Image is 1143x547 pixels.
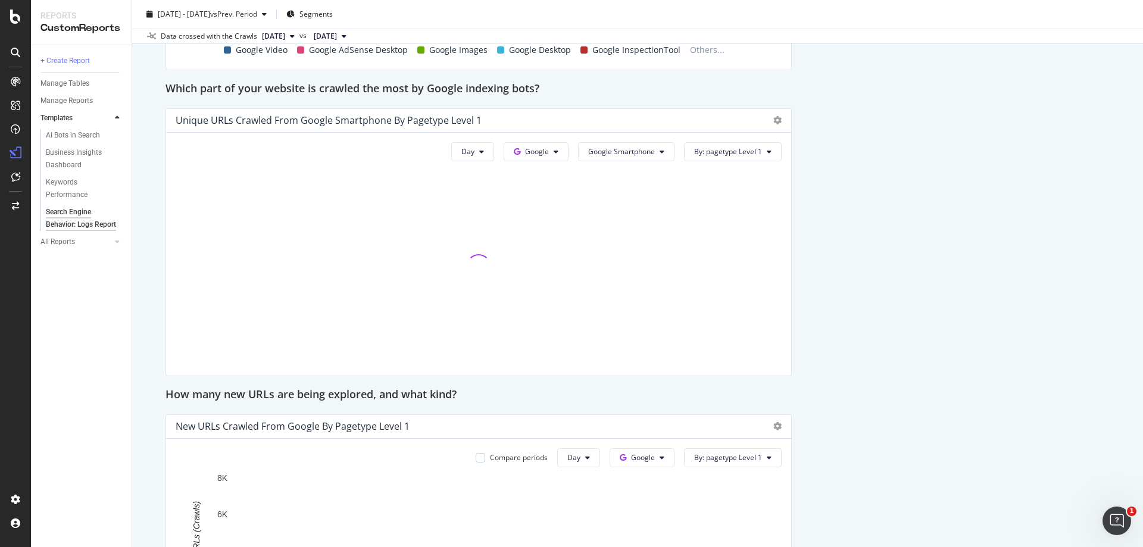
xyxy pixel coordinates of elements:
[557,448,600,467] button: Day
[40,77,123,90] a: Manage Tables
[588,146,655,157] span: Google Smartphone
[451,142,494,161] button: Day
[610,448,674,467] button: Google
[694,146,762,157] span: By: pagetype Level 1
[40,95,93,107] div: Manage Reports
[165,386,457,405] h2: How many new URLs are being explored, and what kind?
[567,452,580,462] span: Day
[309,29,351,43] button: [DATE]
[1127,507,1136,516] span: 1
[210,9,257,19] span: vs Prev. Period
[165,80,1110,99] div: Which part of your website is crawled the most by Google indexing bots?
[46,176,113,201] div: Keywords Performance
[40,112,111,124] a: Templates
[257,29,299,43] button: [DATE]
[1103,507,1131,535] iframe: Intercom live chat
[40,112,73,124] div: Templates
[262,31,285,42] span: 2025 Aug. 8th
[158,9,210,19] span: [DATE] - [DATE]
[176,114,482,126] div: Unique URLs Crawled from Google Smartphone by pagetype Level 1
[684,142,782,161] button: By: pagetype Level 1
[490,452,548,462] div: Compare periods
[694,452,762,462] span: By: pagetype Level 1
[40,236,75,248] div: All Reports
[578,142,674,161] button: Google Smartphone
[46,146,114,171] div: Business Insights Dashboard
[161,31,257,42] div: Data crossed with the Crawls
[176,420,410,432] div: New URLs Crawled from Google by pagetype Level 1
[40,10,122,21] div: Reports
[282,5,338,24] button: Segments
[40,55,90,67] div: + Create Report
[299,30,309,41] span: vs
[217,473,228,483] text: 8K
[40,77,89,90] div: Manage Tables
[461,146,474,157] span: Day
[299,9,333,19] span: Segments
[217,509,228,518] text: 6K
[236,43,288,57] span: Google Video
[46,206,123,231] a: Search Engine Behavior: Logs Report
[40,95,123,107] a: Manage Reports
[142,5,271,24] button: [DATE] - [DATE]vsPrev. Period
[165,108,792,376] div: Unique URLs Crawled from Google Smartphone by pagetype Level 1DayGoogleGoogle SmartphoneBy: paget...
[314,31,337,42] span: 2025 Jun. 20th
[525,146,549,157] span: Google
[40,236,111,248] a: All Reports
[46,206,116,231] div: Search Engine Behavior: Logs Report
[509,43,571,57] span: Google Desktop
[685,43,729,57] span: Others...
[309,43,408,57] span: Google AdSense Desktop
[592,43,680,57] span: Google InspectionTool
[46,146,123,171] a: Business Insights Dashboard
[40,21,122,35] div: CustomReports
[46,129,123,142] a: AI Bots in Search
[46,176,123,201] a: Keywords Performance
[504,142,569,161] button: Google
[165,386,1110,405] div: How many new URLs are being explored, and what kind?
[40,55,123,67] a: + Create Report
[46,129,100,142] div: AI Bots in Search
[684,448,782,467] button: By: pagetype Level 1
[631,452,655,462] span: Google
[429,43,488,57] span: Google Images
[165,80,539,99] h2: Which part of your website is crawled the most by Google indexing bots?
